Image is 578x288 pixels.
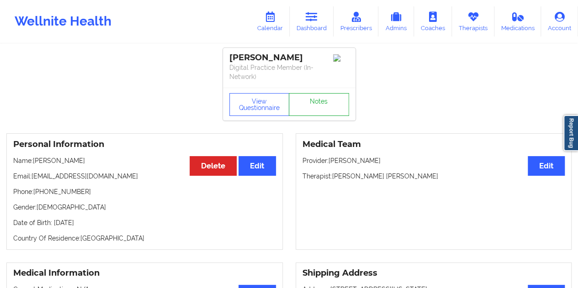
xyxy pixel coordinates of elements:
[494,6,541,37] a: Medications
[541,6,578,37] a: Account
[229,63,349,81] p: Digital Practice Member (In-Network)
[13,218,276,227] p: Date of Birth: [DATE]
[452,6,494,37] a: Therapists
[13,268,276,278] h3: Medical Information
[302,172,565,181] p: Therapist: [PERSON_NAME] [PERSON_NAME]
[289,93,349,116] a: Notes
[378,6,414,37] a: Admins
[229,93,290,116] button: View Questionnaire
[563,115,578,151] a: Report Bug
[334,6,379,37] a: Prescribers
[302,139,565,150] h3: Medical Team
[528,156,565,176] button: Edit
[302,268,565,278] h3: Shipping Address
[239,156,276,176] button: Edit
[190,156,237,176] button: Delete
[13,139,276,150] h3: Personal Information
[414,6,452,37] a: Coaches
[302,156,565,165] p: Provider: [PERSON_NAME]
[333,54,349,62] img: Image%2Fplaceholer-image.png
[13,156,276,165] p: Name: [PERSON_NAME]
[13,203,276,212] p: Gender: [DEMOGRAPHIC_DATA]
[229,52,349,63] div: [PERSON_NAME]
[290,6,334,37] a: Dashboard
[13,234,276,243] p: Country Of Residence: [GEOGRAPHIC_DATA]
[250,6,290,37] a: Calendar
[13,172,276,181] p: Email: [EMAIL_ADDRESS][DOMAIN_NAME]
[13,187,276,196] p: Phone: [PHONE_NUMBER]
